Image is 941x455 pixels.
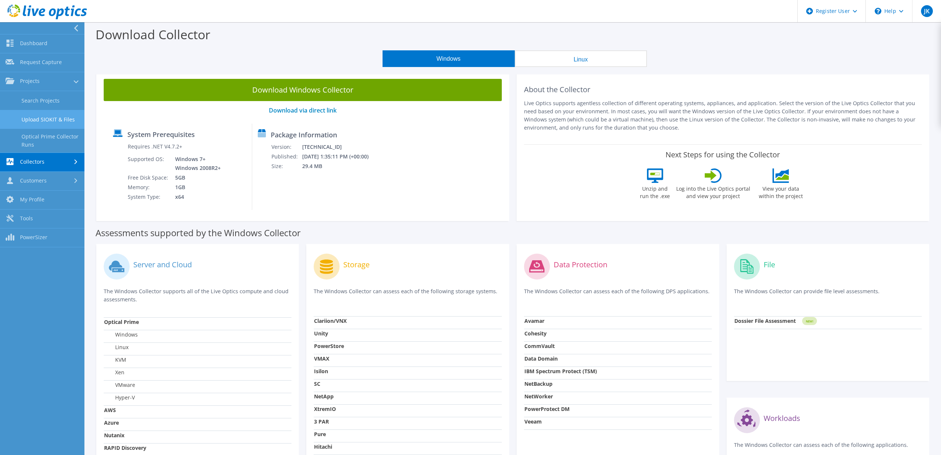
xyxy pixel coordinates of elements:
label: VMware [104,381,135,389]
strong: Hitachi [314,443,332,450]
td: [DATE] 1:35:11 PM (+00:00) [302,152,378,161]
p: Live Optics supports agentless collection of different operating systems, appliances, and applica... [524,99,922,132]
label: Xen [104,369,124,376]
td: Free Disk Space: [127,173,170,183]
strong: VMAX [314,355,329,362]
td: System Type: [127,192,170,202]
label: KVM [104,356,126,364]
label: Assessments supported by the Windows Collector [96,229,301,237]
label: System Prerequisites [127,131,195,138]
label: Log into the Live Optics portal and view your project [676,183,751,200]
label: Workloads [764,415,800,422]
td: 29.4 MB [302,161,378,171]
label: Linux [104,344,129,351]
td: Memory: [127,183,170,192]
strong: NetWorker [524,393,553,400]
strong: IBM Spectrum Protect (TSM) [524,368,597,375]
a: Download via direct link [269,106,337,114]
td: Size: [271,161,302,171]
strong: XtremIO [314,405,336,412]
label: Requires .NET V4.7.2+ [128,143,182,150]
p: The Windows Collector supports all of the Live Optics compute and cloud assessments. [104,287,291,304]
p: The Windows Collector can provide file level assessments. [734,287,922,302]
button: Linux [515,50,647,67]
td: x64 [170,192,222,202]
strong: Pure [314,431,326,438]
label: Storage [343,261,370,268]
strong: Azure [104,419,119,426]
a: Download Windows Collector [104,79,502,101]
strong: Data Domain [524,355,558,362]
td: 5GB [170,173,222,183]
td: Supported OS: [127,154,170,173]
label: Download Collector [96,26,210,43]
strong: Clariion/VNX [314,317,347,324]
td: [TECHNICAL_ID] [302,142,378,152]
tspan: NEW! [805,319,813,323]
label: Unzip and run the .exe [638,183,672,200]
label: Package Information [271,131,337,138]
label: Next Steps for using the Collector [665,150,780,159]
label: View your data within the project [754,183,808,200]
strong: CommVault [524,342,555,349]
strong: SC [314,380,320,387]
strong: NetBackup [524,380,553,387]
span: JK [921,5,933,17]
strong: 3 PAR [314,418,329,425]
label: Server and Cloud [133,261,192,268]
button: Windows [383,50,515,67]
h2: About the Collector [524,85,922,94]
td: Windows 7+ Windows 2008R2+ [170,154,222,173]
strong: Unity [314,330,328,337]
strong: Isilon [314,368,328,375]
strong: PowerProtect DM [524,405,570,412]
strong: AWS [104,407,116,414]
label: Hyper-V [104,394,135,401]
strong: Optical Prime [104,318,139,325]
td: Version: [271,142,302,152]
strong: Veeam [524,418,542,425]
label: File [764,261,775,268]
td: 1GB [170,183,222,192]
svg: \n [875,8,881,14]
strong: Nutanix [104,432,124,439]
strong: Avamar [524,317,544,324]
td: Published: [271,152,302,161]
p: The Windows Collector can assess each of the following storage systems. [314,287,501,302]
label: Windows [104,331,138,338]
strong: RAPID Discovery [104,444,146,451]
p: The Windows Collector can assess each of the following DPS applications. [524,287,712,302]
label: Data Protection [554,261,607,268]
strong: Dossier File Assessment [734,317,796,324]
strong: PowerStore [314,342,344,349]
strong: NetApp [314,393,334,400]
strong: Cohesity [524,330,547,337]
